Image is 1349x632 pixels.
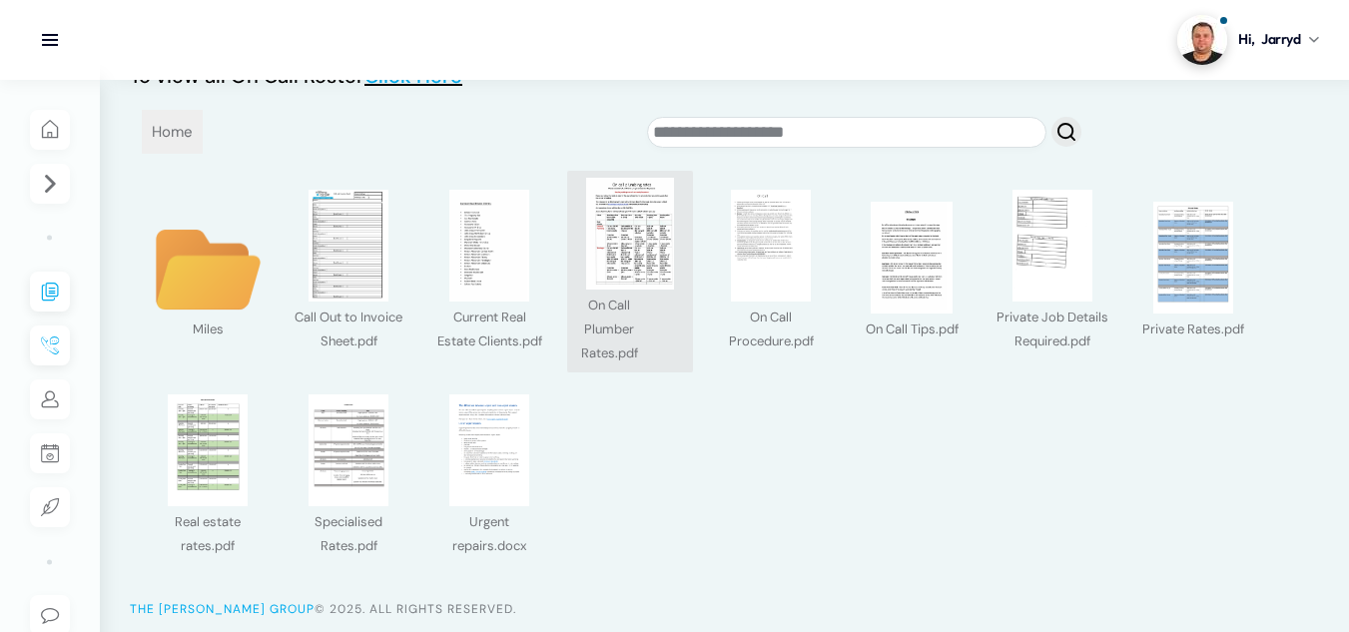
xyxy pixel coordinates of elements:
div: Private Rates.pdf [1137,314,1249,341]
img: thumbnail [997,190,1108,302]
img: thumbnail [715,190,827,302]
div: name: Urgent repairs.docx size: 26 KB [426,387,552,565]
div: © 2025. All Rights Reserved. [130,597,1319,621]
div: On Call Procedure.pdf [715,302,827,353]
div: name: On Call Tips.pdf size: 75 KB [849,195,975,348]
div: name: Private Rates.pdf size: 108 KB [1130,195,1256,348]
div: Urgent repairs.docx [433,506,545,558]
img: thumbnail [574,178,686,290]
div: name: On Call Plumber Rates.pdf size: 49 KB [567,171,693,372]
div: name: Specialised Rates.pdf size: 82 KB [286,387,411,565]
img: thumbnail [433,394,545,506]
div: Miles [152,314,264,341]
img: thumbnail [433,190,545,302]
div: name: On Call Procedure.pdf size: 80 KB [708,183,834,360]
a: Profile picture of Jarryd ShelleyHi,Jarryd [1177,15,1319,65]
div: Call Out to Invoice Sheet.pdf [293,302,404,353]
span: Hi, [1238,29,1254,50]
div: On Call Plumber Rates.pdf [574,290,644,365]
img: thumbnail [856,202,968,314]
div: Private Job Details Required.pdf [997,302,1108,353]
div: On Call Tips.pdf [856,314,968,341]
div: name: Private Job Details Required.pdf size: 105 KB [990,183,1115,360]
div: Real estate rates.pdf [152,506,264,558]
span: Home [142,110,203,154]
div: name: Real estate rates.pdf size: 84 KB [145,387,271,565]
img: search.svg [1057,123,1075,141]
div: name: Call Out to Invoice Sheet.pdf size: 64 KB [286,183,411,360]
img: thumbnail [152,394,264,506]
div: Specialised Rates.pdf [293,506,404,558]
img: folder.svg [152,228,264,314]
span: Jarryd [1261,29,1300,50]
div: Current Real Estate Clients.pdf [433,302,545,353]
img: thumbnail [293,190,404,302]
img: thumbnail [293,394,404,506]
p: To view all On Call Roster [130,64,1319,88]
div: Actions [667,320,686,339]
img: thumbnail [1137,202,1249,314]
a: The [PERSON_NAME] Group [130,601,315,617]
img: Profile picture of Jarryd Shelley [1177,15,1227,65]
div: name: Current Real Estate Clients.pdf size: 22 KB [426,183,552,360]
